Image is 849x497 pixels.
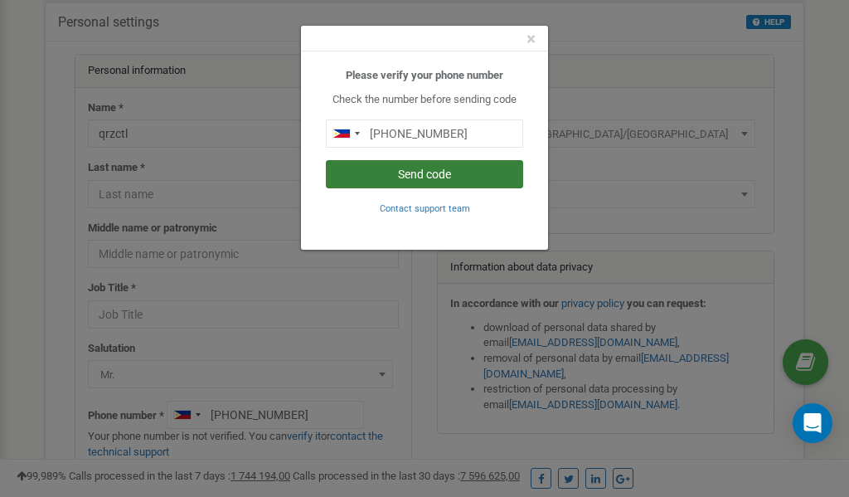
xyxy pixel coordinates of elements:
[526,31,536,48] button: Close
[346,69,503,81] b: Please verify your phone number
[526,29,536,49] span: ×
[327,120,365,147] div: Telephone country code
[326,119,523,148] input: 0905 123 4567
[326,92,523,108] p: Check the number before sending code
[326,160,523,188] button: Send code
[793,403,832,443] div: Open Intercom Messenger
[380,202,470,214] a: Contact support team
[380,203,470,214] small: Contact support team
